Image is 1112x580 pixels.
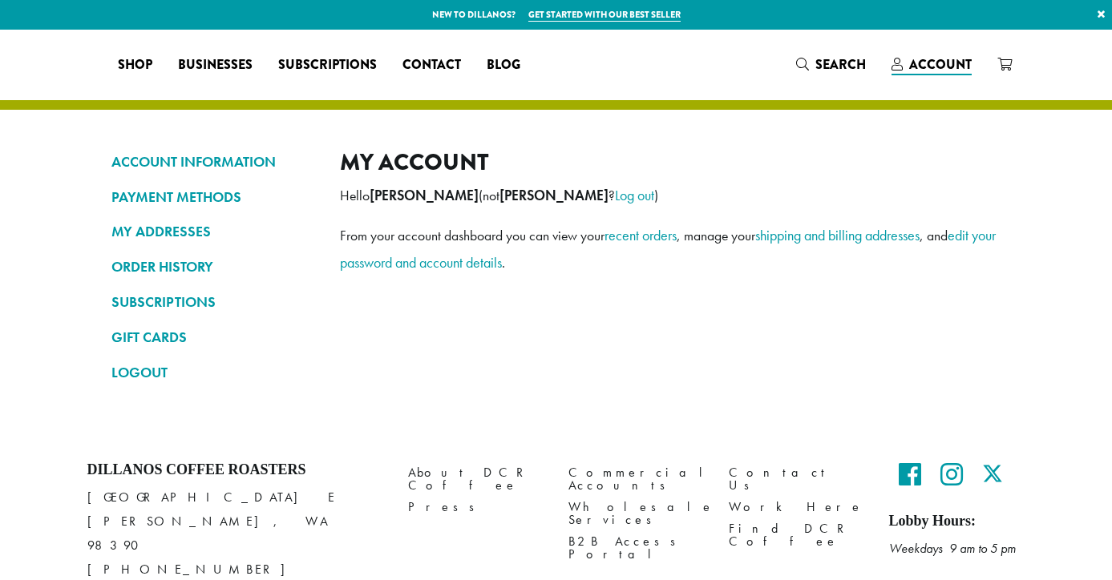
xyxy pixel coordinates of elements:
span: Account [909,55,972,74]
a: MY ADDRESSES [111,218,316,245]
a: SUBSCRIPTIONS [111,288,316,316]
a: LOGOUT [111,359,316,386]
a: GIFT CARDS [111,324,316,351]
a: About DCR Coffee [408,461,544,496]
a: Find DCR Coffee [729,518,865,553]
a: edit your password and account details [340,226,996,272]
h5: Lobby Hours: [889,513,1025,530]
strong: [PERSON_NAME] [499,187,609,204]
span: Shop [118,55,152,75]
a: ORDER HISTORY [111,253,316,280]
a: Get started with our best seller [528,8,681,22]
nav: Account pages [111,148,316,399]
em: Weekdays 9 am to 5 pm [889,540,1016,557]
span: Contact [402,55,461,75]
a: Log out [615,186,654,204]
a: Search [783,51,879,78]
a: Press [408,497,544,518]
a: recent orders [605,226,677,244]
a: Shop [105,52,165,78]
span: Blog [487,55,520,75]
h2: My account [340,148,1001,176]
a: Wholesale Services [568,497,705,531]
span: Businesses [178,55,253,75]
span: Subscriptions [278,55,377,75]
span: Search [815,55,866,74]
a: Work Here [729,497,865,518]
h4: Dillanos Coffee Roasters [87,461,384,479]
strong: [PERSON_NAME] [370,187,479,204]
a: ACCOUNT INFORMATION [111,148,316,175]
p: From your account dashboard you can view your , manage your , and . [340,222,1001,276]
a: shipping and billing addresses [755,226,920,244]
a: B2B Access Portal [568,531,705,566]
p: Hello (not ? ) [340,182,1001,209]
a: PAYMENT METHODS [111,183,316,211]
a: Commercial Accounts [568,461,705,496]
a: Contact Us [729,461,865,496]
